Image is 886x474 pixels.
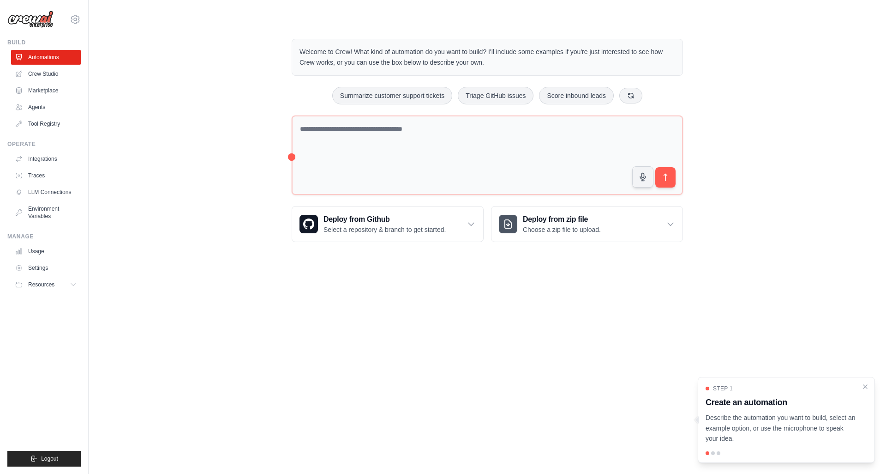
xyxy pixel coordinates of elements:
button: Triage GitHub issues [458,87,533,104]
div: Manage [7,233,81,240]
span: Resources [28,281,54,288]
a: LLM Connections [11,185,81,200]
div: Operate [7,140,81,148]
span: Logout [41,455,58,462]
h3: Create an automation [706,396,856,409]
p: Welcome to Crew! What kind of automation do you want to build? I'll include some examples if you'... [299,47,675,68]
h3: Deploy from Github [323,214,446,225]
button: Summarize customer support tickets [332,87,452,104]
button: Logout [7,451,81,467]
p: Select a repository & branch to get started. [323,225,446,234]
a: Marketplace [11,83,81,98]
h3: Deploy from zip file [523,214,601,225]
p: Describe the automation you want to build, select an example option, or use the microphone to spe... [706,413,856,444]
a: Traces [11,168,81,183]
span: Step 1 [713,385,733,392]
a: Usage [11,244,81,259]
button: Score inbound leads [539,87,614,104]
a: Integrations [11,152,81,166]
a: Agents [11,100,81,115]
div: Build [7,39,81,46]
a: Settings [11,261,81,275]
a: Crew Studio [11,67,81,81]
a: Automations [11,50,81,65]
button: Close walkthrough [862,383,869,390]
a: Environment Variables [11,201,81,224]
img: Logo [7,11,54,28]
button: Resources [11,277,81,292]
a: Tool Registry [11,116,81,131]
p: Choose a zip file to upload. [523,225,601,234]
